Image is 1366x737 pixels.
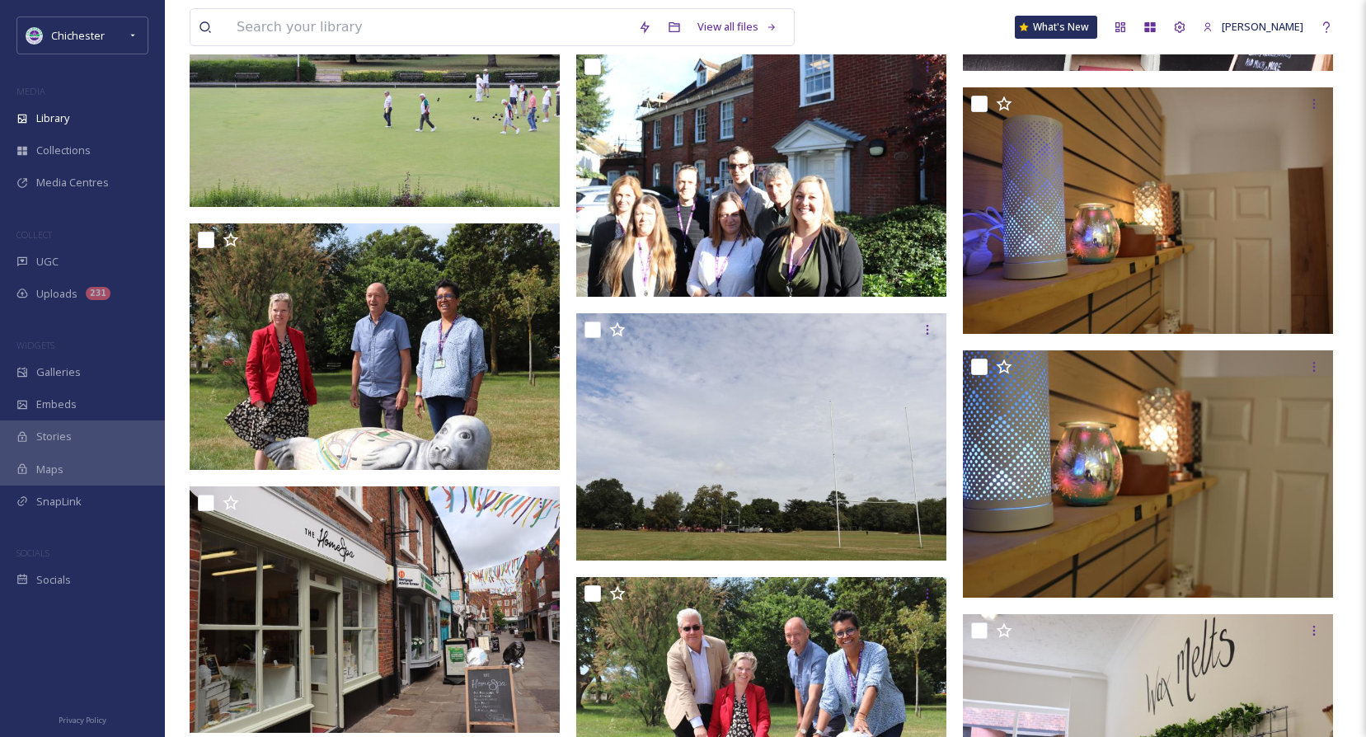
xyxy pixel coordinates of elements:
a: View all files [689,11,786,43]
span: COLLECT [16,228,52,241]
span: Chichester [51,28,105,43]
span: Stories [36,429,72,444]
img: IMG_3032.JPG [576,50,946,298]
span: Embeds [36,397,77,412]
img: IMG_2880.JPG [190,486,560,734]
span: Socials [36,572,71,588]
span: SOCIALS [16,547,49,559]
span: UGC [36,254,59,270]
span: [PERSON_NAME] [1222,19,1303,34]
span: MEDIA [16,85,45,97]
a: [PERSON_NAME] [1195,11,1312,43]
span: Collections [36,143,91,158]
img: IMG_2906.JPG [190,223,560,470]
input: Search your library [228,9,630,45]
span: Media Centres [36,175,109,190]
a: What's New [1015,16,1097,39]
a: Privacy Policy [59,709,106,729]
span: Library [36,110,69,126]
img: IMG_2866.JPG [963,87,1333,335]
img: Logo_of_Chichester_District_Council.png [26,27,43,44]
span: SnapLink [36,494,82,509]
span: Galleries [36,364,81,380]
span: Privacy Policy [59,715,106,725]
img: IMG_3017.JPG [576,313,946,561]
span: Maps [36,462,63,477]
div: 231 [86,287,110,300]
span: Uploads [36,286,77,302]
img: IMG_2863.JPG [963,350,1333,598]
span: WIDGETS [16,339,54,351]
